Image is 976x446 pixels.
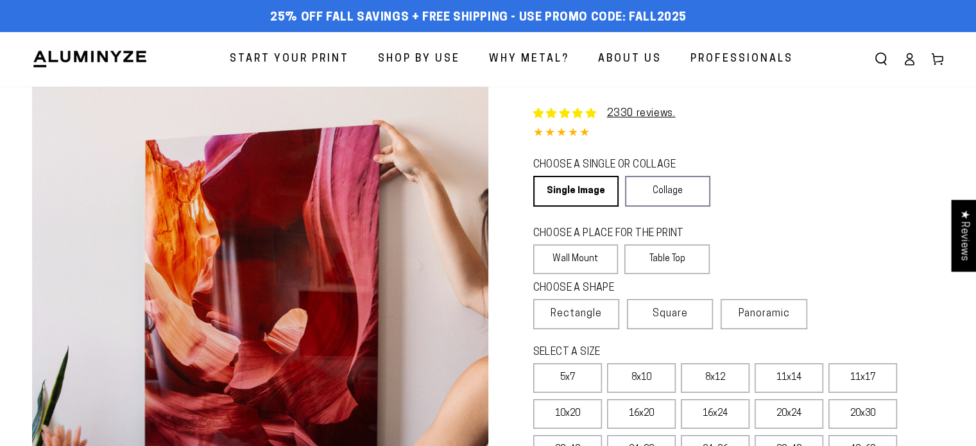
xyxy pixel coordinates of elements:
label: Wall Mount [533,244,619,274]
a: Shop By Use [368,42,470,76]
span: About Us [598,50,662,69]
span: Professionals [690,50,793,69]
a: Start Your Print [220,42,359,76]
span: Why Metal? [489,50,569,69]
label: 16x24 [681,399,749,429]
legend: CHOOSE A SHAPE [533,281,700,296]
a: Collage [625,176,710,207]
legend: SELECT A SIZE [533,345,775,360]
div: 4.85 out of 5.0 stars [533,124,945,143]
span: Shop By Use [378,50,460,69]
a: About Us [588,42,671,76]
label: 20x24 [755,399,823,429]
span: Rectangle [551,306,602,322]
img: Aluminyze [32,49,148,69]
label: 20x30 [828,399,897,429]
span: Start Your Print [230,50,349,69]
summary: Search our site [867,45,895,73]
label: 10x20 [533,399,602,429]
a: Professionals [681,42,803,76]
div: Click to open Judge.me floating reviews tab [952,200,976,271]
label: 11x17 [828,363,897,393]
a: Why Metal? [479,42,579,76]
span: Panoramic [739,309,790,319]
label: 5x7 [533,363,602,393]
a: Single Image [533,176,619,207]
span: Square [653,306,688,322]
label: 16x20 [607,399,676,429]
span: 25% off FALL Savings + Free Shipping - Use Promo Code: FALL2025 [270,11,687,25]
label: Table Top [624,244,710,274]
label: 8x10 [607,363,676,393]
legend: CHOOSE A PLACE FOR THE PRINT [533,227,698,241]
a: 2330 reviews. [607,108,676,119]
label: 8x12 [681,363,749,393]
label: 11x14 [755,363,823,393]
legend: CHOOSE A SINGLE OR COLLAGE [533,158,699,173]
